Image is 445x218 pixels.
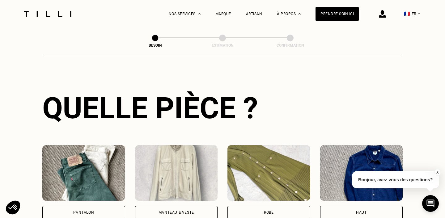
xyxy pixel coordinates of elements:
[42,91,403,125] div: Quelle pièce ?
[215,12,231,16] a: Marque
[246,12,262,16] a: Artisan
[192,43,253,48] div: Estimation
[264,211,273,214] div: Robe
[198,13,201,15] img: Menu déroulant
[316,7,359,21] a: Prendre soin ici
[356,211,367,214] div: Haut
[22,11,74,17] img: Logo du service de couturière Tilli
[73,211,94,214] div: Pantalon
[298,13,301,15] img: Menu déroulant à propos
[418,13,420,15] img: menu déroulant
[352,171,439,188] p: Bonjour, avez-vous des questions?
[135,145,218,201] img: Tilli retouche votre Manteau & Veste
[434,169,440,176] button: X
[124,43,186,48] div: Besoin
[379,10,386,18] img: icône connexion
[159,211,194,214] div: Manteau & Veste
[320,145,403,201] img: Tilli retouche votre Haut
[259,43,321,48] div: Confirmation
[404,11,410,17] span: 🇫🇷
[227,145,310,201] img: Tilli retouche votre Robe
[42,145,125,201] img: Tilli retouche votre Pantalon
